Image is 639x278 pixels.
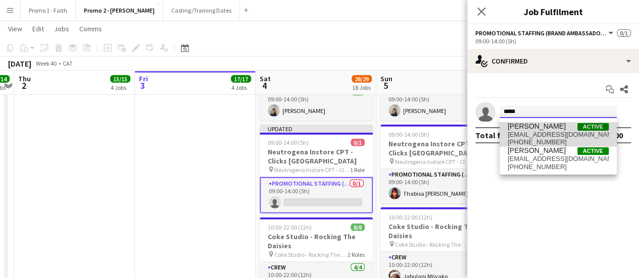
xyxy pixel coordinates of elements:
span: Sammy Mihlali Mehlwana [508,122,566,131]
span: 8/8 [351,224,365,231]
div: 4 Jobs [111,84,130,91]
span: 4 [258,80,271,91]
app-card-role: Promotional Staffing (Brand Ambassadors)1/109:00-14:00 (5h)[PERSON_NAME] [260,86,373,121]
span: Edit [32,24,44,33]
span: 0/1 [351,139,365,146]
span: sammynaps24@gmail.com [508,155,609,163]
div: Confirmed [467,49,639,73]
span: mihlalimehlwana0@gmail.com [508,131,609,139]
span: 09:00-14:00 (5h) [268,139,309,146]
app-job-card: Updated09:00-14:00 (5h)0/1Neutrogena Instore CPT - Clicks [GEOGRAPHIC_DATA] Neutrogena Instore CP... [260,125,373,213]
span: 5 [379,80,392,91]
div: Updated [260,125,373,133]
span: +27691150237 [508,138,609,146]
span: 28/29 [352,75,372,83]
span: Neutrogena Instore CPT - Clicks [GEOGRAPHIC_DATA] [274,166,350,174]
div: 4 Jobs [231,84,251,91]
div: CAT [63,60,73,67]
span: Jobs [54,24,69,33]
a: Jobs [50,22,73,35]
h3: Job Fulfilment [467,5,639,18]
span: Sat [260,74,271,83]
span: 1 Role [350,166,365,174]
span: Neutrogena Instore CPT - Clicks [GEOGRAPHIC_DATA] [395,158,471,165]
a: Comms [75,22,106,35]
div: 18 Jobs [352,84,371,91]
span: Comms [79,24,102,33]
span: 17/17 [231,75,251,83]
h3: Coke Studio - Rocking The Daisies [380,222,494,240]
app-card-role: Promotional Staffing (Brand Ambassadors)0/109:00-14:00 (5h) [260,177,373,213]
span: Samantha Napwanya [508,146,566,155]
span: Thu [18,74,31,83]
span: Week 40 [33,60,59,67]
h3: Neutrogena Instore CPT - Clicks [GEOGRAPHIC_DATA] [380,139,494,157]
app-job-card: 09:00-14:00 (5h)1/1Neutrogena Instore CPT - Clicks [GEOGRAPHIC_DATA] Neutrogena Instore CPT - Cli... [380,125,494,203]
div: [DATE] [8,59,31,69]
span: View [8,24,22,33]
span: 2 [17,80,31,91]
h3: Neutrogena Instore CPT - Clicks [GEOGRAPHIC_DATA] [260,147,373,165]
span: 09:00-14:00 (5h) [388,131,429,138]
span: Coke Studio - Rocking The Daisies [395,241,471,248]
a: Edit [28,22,48,35]
button: Promotional Staffing (Brand Ambassadors) [475,29,615,37]
button: Promo 1 - Faith [21,1,76,20]
span: 10:00-22:00 (12h) [388,213,432,221]
app-card-role: Promotional Staffing (Brand Ambassadors)1/109:00-14:00 (5h)Thabisa [PERSON_NAME] [380,169,494,203]
span: Coke Studio - Rocking The Daisies [274,251,348,258]
button: Casting/Training Dates [163,1,240,20]
app-card-role: Promotional Staffing (Brand Ambassadors)1/109:00-14:00 (5h)[PERSON_NAME] [380,86,494,121]
h3: Coke Studio - Rocking The Daisies [260,232,373,250]
span: Promotional Staffing (Brand Ambassadors) [475,29,607,37]
div: 09:00-14:00 (5h) [475,37,631,45]
span: 2 Roles [348,251,365,258]
span: 15/15 [110,75,130,83]
span: 3 [137,80,148,91]
span: Sun [380,74,392,83]
span: +27649730194 [508,163,609,171]
span: 10:00-22:00 (12h) [268,224,312,231]
a: View [4,22,26,35]
span: Fri [139,74,148,83]
div: Total fee [475,130,510,140]
span: 0/1 [617,29,631,37]
button: Promo 2 - [PERSON_NAME] [76,1,163,20]
span: Active [577,147,609,155]
span: Active [577,123,609,131]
